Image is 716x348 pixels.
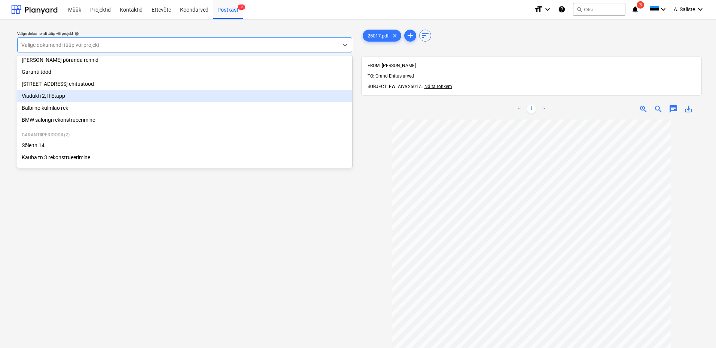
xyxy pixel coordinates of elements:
[696,5,705,14] i: keyboard_arrow_down
[368,63,416,68] span: FROM: [PERSON_NAME]
[17,139,352,151] div: Sõle tn 14
[363,33,393,39] span: 25017.pdf
[639,105,648,114] span: zoom_in
[684,105,693,114] span: save_alt
[17,54,352,66] div: [PERSON_NAME] põranda rennid
[539,105,548,114] a: Next page
[406,31,415,40] span: add
[368,73,414,79] span: TO: Grand Ehitus arved
[17,90,352,102] div: Viadukti 2, II Etapp
[424,84,452,89] span: Näita rohkem
[674,6,695,12] span: A. Saliste
[631,5,639,14] i: notifications
[17,54,352,66] div: Marmi Futerno põranda rennid
[558,5,566,14] i: Abikeskus
[17,78,352,90] div: [STREET_ADDRESS] ehitustööd
[368,84,421,89] span: SUBJECT: FW: Arve 25017
[421,31,430,40] span: sort
[390,31,399,40] span: clear
[73,31,79,36] span: help
[576,6,582,12] span: search
[17,78,352,90] div: Maasika tee 7 ehitustööd
[659,5,668,14] i: keyboard_arrow_down
[17,114,352,126] div: BMW salongi rekonstrueerimine
[17,151,352,163] div: Kauba tn 3 rekonstrueerimine
[421,84,452,89] span: ...
[679,312,716,348] iframe: Chat Widget
[534,5,543,14] i: format_size
[515,105,524,114] a: Previous page
[17,102,352,114] div: Balbiino külmlao rek
[238,4,245,10] span: 9
[17,66,352,78] div: Garantiitööd
[543,5,552,14] i: keyboard_arrow_down
[573,3,625,16] button: Otsi
[637,1,644,9] span: 3
[22,132,348,138] p: Garantiiperioodil ( 2 )
[363,30,401,42] div: 25017.pdf
[17,31,352,36] div: Valige dokumendi tüüp või projekt
[669,105,678,114] span: chat
[527,105,536,114] a: Page 1 is your current page
[654,105,663,114] span: zoom_out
